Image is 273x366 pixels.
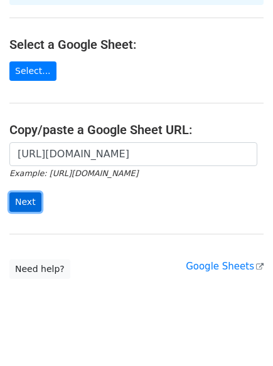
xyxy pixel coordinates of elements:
[210,306,273,366] iframe: Chat Widget
[9,37,264,52] h4: Select a Google Sheet:
[9,169,138,178] small: Example: [URL][DOMAIN_NAME]
[9,192,41,212] input: Next
[186,261,264,272] a: Google Sheets
[9,142,257,166] input: Paste your Google Sheet URL here
[9,122,264,137] h4: Copy/paste a Google Sheet URL:
[9,259,70,279] a: Need help?
[9,61,56,81] a: Select...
